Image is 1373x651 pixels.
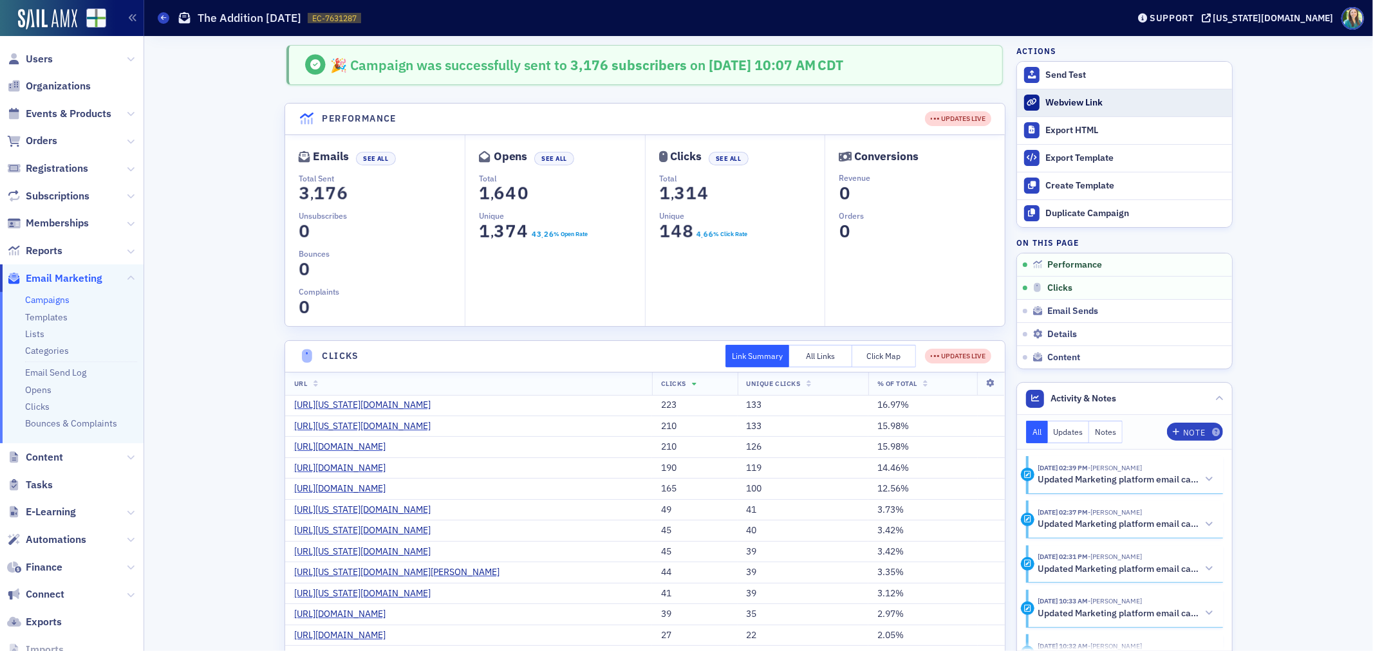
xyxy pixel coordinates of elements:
[1038,552,1088,561] time: 9/22/2025 02:31 PM
[1016,45,1056,57] h4: Actions
[1045,69,1226,81] div: Send Test
[1017,144,1232,172] a: Export Template
[1088,463,1143,472] span: Helen Oglesby
[295,296,313,318] span: 0
[476,182,494,205] span: 1
[877,483,996,495] div: 12.56%
[1167,423,1223,441] button: Note
[26,216,89,230] span: Memberships
[1038,518,1199,530] h5: Updated Marketing platform email campaign: The Addition [DATE]
[313,153,349,160] div: Emails
[7,107,111,121] a: Events & Products
[1026,421,1048,443] button: All
[198,10,301,26] h1: The Addition [DATE]
[1088,641,1143,650] span: Helen Oglesby
[1021,468,1034,481] div: Activity
[661,525,729,536] div: 45
[7,450,63,464] a: Content
[299,186,348,201] section: 3,176
[679,220,696,243] span: 8
[747,483,859,495] div: 100
[747,504,859,516] div: 41
[661,399,729,411] div: 223
[836,182,854,205] span: 0
[931,351,986,362] div: UPDATES LIVE
[696,230,713,239] section: 4.66
[1021,557,1034,571] div: Activity
[661,463,729,474] div: 190
[25,294,70,306] a: Campaigns
[294,483,395,495] a: [URL][DOMAIN_NAME]
[294,567,509,578] a: [URL][US_STATE][DOMAIN_NAME][PERSON_NAME]
[7,533,86,547] a: Automations
[1048,352,1081,363] span: Content
[26,107,111,121] span: Events & Products
[531,230,554,239] section: 43.26
[86,8,106,28] img: SailAMX
[7,271,102,286] a: Email Marketing
[701,232,703,241] span: .
[1088,508,1143,517] span: Helen Oglesby
[1048,306,1099,317] span: Email Sends
[1038,463,1088,472] time: 9/22/2025 02:39 PM
[754,56,816,74] span: 10:07 AM
[1088,552,1143,561] span: Helen Oglesby
[294,441,395,453] a: [URL][DOMAIN_NAME]
[25,367,86,378] a: Email Send Log
[18,9,77,30] img: SailAMX
[707,228,714,240] span: 6
[661,588,729,600] div: 41
[668,220,685,243] span: 4
[299,210,465,221] p: Unsubscribes
[1017,89,1232,116] a: Webview Link
[479,186,528,201] section: 1,640
[877,504,996,516] div: 3.73%
[1045,125,1226,136] div: Export HTML
[1038,596,1088,605] time: 9/22/2025 10:33 AM
[25,311,68,323] a: Templates
[702,228,709,240] span: 6
[1017,172,1232,199] a: Create Template
[1045,97,1226,109] div: Webview Link
[709,152,749,165] button: See All
[1038,564,1199,575] h5: Updated Marketing platform email campaign: The Addition [DATE]
[661,609,729,620] div: 39
[310,182,328,205] span: 1
[877,546,996,558] div: 3.42%
[661,421,729,432] div: 210
[503,220,520,243] span: 7
[659,210,825,221] p: Unique
[295,258,313,280] span: 0
[299,300,310,315] section: 0
[26,161,88,176] span: Registrations
[839,210,1005,221] p: Orders
[877,379,917,388] span: % Of Total
[670,153,702,160] div: Clicks
[294,630,395,641] a: [URL][DOMAIN_NAME]
[747,546,859,558] div: 39
[490,224,494,241] span: ,
[514,220,532,243] span: 4
[548,228,554,240] span: 6
[1150,12,1194,24] div: Support
[26,533,86,547] span: Automations
[294,421,440,432] a: [URL][US_STATE][DOMAIN_NAME]
[295,182,313,205] span: 3
[747,609,859,620] div: 35
[1038,508,1088,517] time: 9/22/2025 02:37 PM
[747,421,859,432] div: 133
[7,587,64,601] a: Connect
[671,186,674,203] span: ,
[1045,208,1226,219] div: Duplicate Campaign
[659,172,825,184] p: Total
[312,13,357,24] span: EC-7631287
[295,220,313,243] span: 0
[877,421,996,432] div: 15.98%
[530,228,537,240] span: 4
[656,220,673,243] span: 1
[25,417,117,429] a: Bounces & Complaints
[7,134,57,148] a: Orders
[1045,152,1226,164] div: Export Template
[1048,282,1073,294] span: Clicks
